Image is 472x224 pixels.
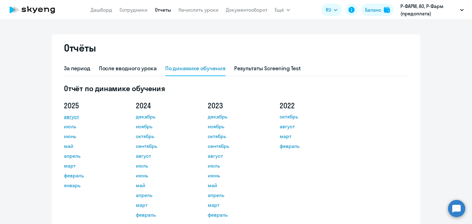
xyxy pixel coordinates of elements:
[64,42,96,54] h2: Отчёты
[208,123,263,130] a: ноябрь
[208,172,263,179] a: июнь
[208,113,263,120] a: декабрь
[208,201,263,209] a: март
[99,64,157,72] div: После вводного урока
[179,7,218,13] a: Начислить уроки
[136,133,191,140] a: октябрь
[64,172,119,179] a: февраль
[321,4,342,16] button: RU
[64,123,119,130] a: июль
[208,162,263,169] a: июль
[136,123,191,130] a: ноябрь
[400,2,458,17] p: Р-ФАРМ, АО, Р-Фарм (предоплата)
[275,6,284,14] span: Ещё
[91,7,112,13] a: Дашборд
[64,64,90,72] div: За период
[280,142,335,150] a: февраль
[326,6,331,14] span: RU
[208,101,263,110] h5: 2023
[64,83,408,93] h5: Отчёт по динамике обучения
[136,211,191,218] a: февраль
[208,211,263,218] a: февраль
[136,162,191,169] a: июль
[165,64,226,72] div: По динамике обучения
[136,152,191,160] a: август
[155,7,171,13] a: Отчеты
[208,142,263,150] a: сентябрь
[64,142,119,150] a: май
[365,6,381,14] div: Баланс
[384,7,390,13] img: balance
[120,7,147,13] a: Сотрудники
[136,142,191,150] a: сентябрь
[280,123,335,130] a: август
[280,101,335,110] h5: 2022
[136,172,191,179] a: июнь
[64,113,119,120] a: август
[136,101,191,110] h5: 2024
[136,182,191,189] a: май
[397,2,467,17] button: Р-ФАРМ, АО, Р-Фарм (предоплата)
[64,162,119,169] a: март
[136,113,191,120] a: декабрь
[64,133,119,140] a: июнь
[275,4,290,16] button: Ещё
[64,182,119,189] a: январь
[208,182,263,189] a: май
[64,152,119,160] a: апрель
[234,64,301,72] div: Результаты Screening Test
[208,191,263,199] a: апрель
[280,133,335,140] a: март
[208,152,263,160] a: август
[64,101,119,110] h5: 2025
[226,7,267,13] a: Документооборот
[208,133,263,140] a: октябрь
[280,113,335,120] a: октябрь
[136,191,191,199] a: апрель
[361,4,394,16] button: Балансbalance
[136,201,191,209] a: март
